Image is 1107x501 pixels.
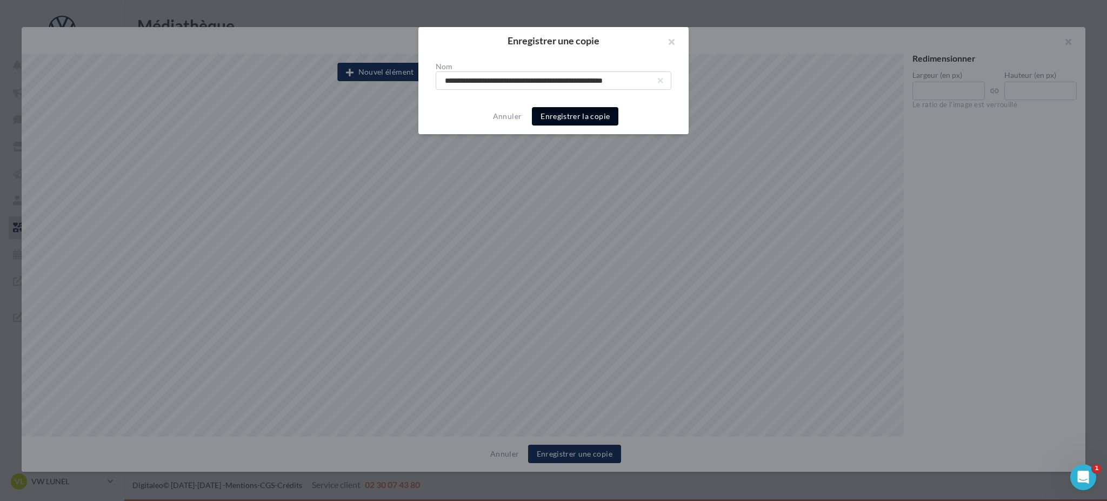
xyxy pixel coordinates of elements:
[436,36,671,45] h2: Enregistrer une copie
[1070,464,1096,490] iframe: Intercom live chat
[1092,464,1101,473] span: 1
[532,107,618,126] button: Enregistrer la copie
[436,63,671,70] label: Nom
[489,110,526,123] button: Annuler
